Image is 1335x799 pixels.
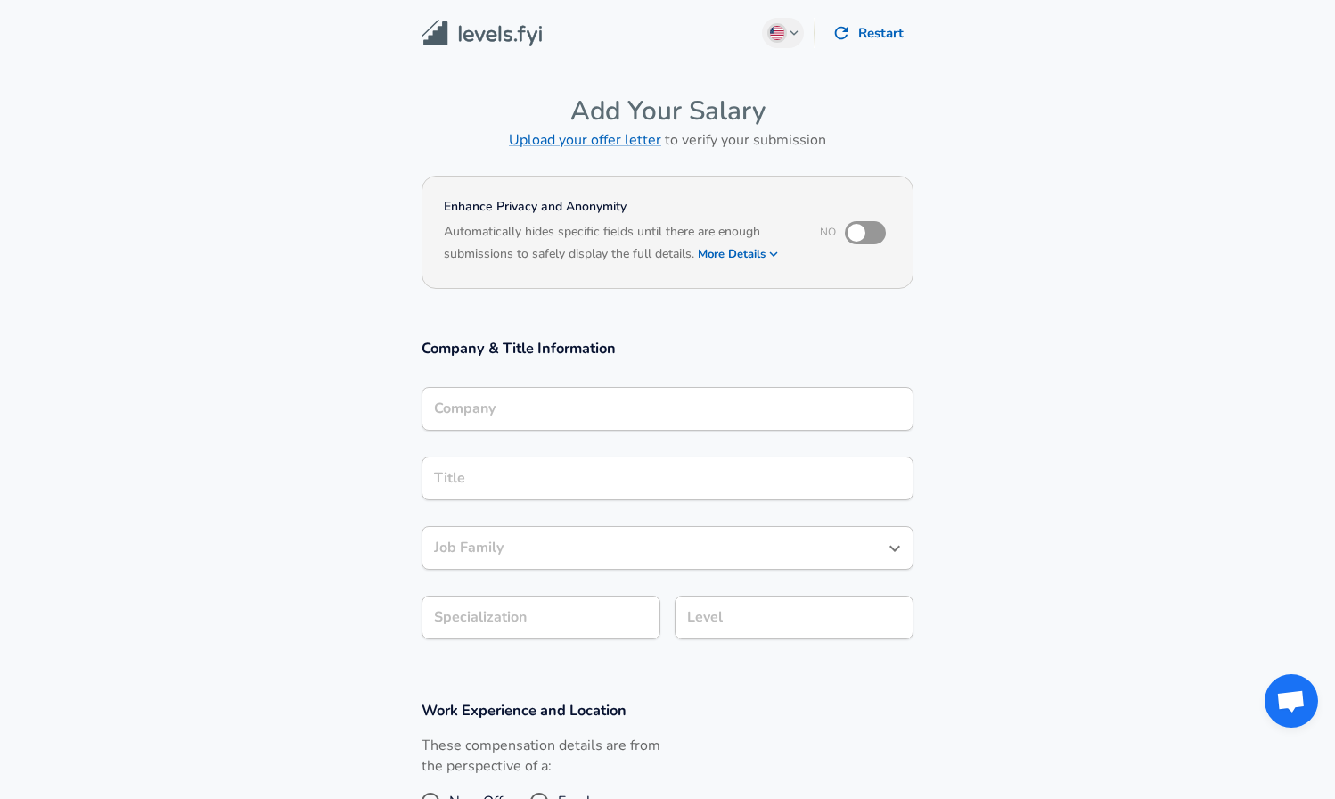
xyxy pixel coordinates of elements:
[430,465,905,492] input: Software Engineer
[882,536,907,561] button: Open
[422,596,660,639] input: Specialization
[422,338,913,358] h3: Company & Title Information
[444,198,796,216] h4: Enhance Privacy and Anonymity
[422,700,913,721] h3: Work Experience and Location
[444,222,796,267] h6: Automatically hides specific fields until there are enough submissions to safely display the full...
[683,604,905,631] input: L3
[430,395,905,423] input: Google
[422,20,542,47] img: Levels.fyi
[430,534,879,562] input: Software Engineer
[820,225,836,239] span: No
[509,130,661,150] a: Upload your offer letter
[698,242,780,267] button: More Details
[825,14,913,52] button: Restart
[1265,674,1318,728] div: Open chat
[422,128,913,152] h6: to verify your submission
[762,18,805,48] button: English (US)
[422,736,660,777] label: These compensation details are from the perspective of a:
[422,95,913,128] h4: Add Your Salary
[770,26,784,40] img: English (US)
